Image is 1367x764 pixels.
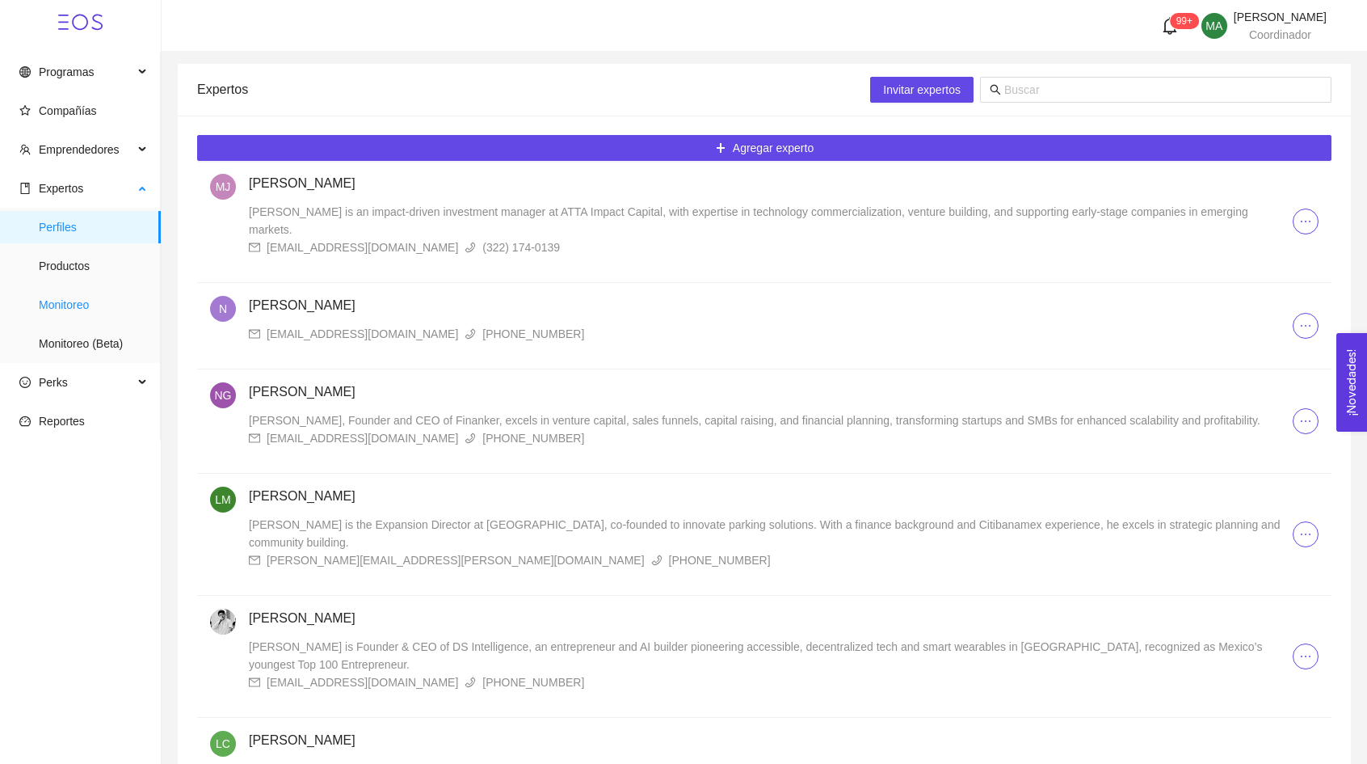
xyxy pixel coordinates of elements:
[249,640,1262,671] span: [PERSON_NAME] is Founder & CEO of DS Intelligence, an entrepreneur and AI builder pioneering acce...
[1234,11,1327,23] span: [PERSON_NAME]
[197,135,1331,161] button: plusAgregar experto
[1170,13,1199,29] sup: 296
[669,551,771,569] div: [PHONE_NUMBER]
[1249,28,1311,41] span: Coordinador
[1161,17,1179,35] span: bell
[249,731,1293,750] h4: [PERSON_NAME]
[990,84,1001,95] span: search
[216,731,230,757] span: LC
[39,65,94,78] span: Programas
[465,242,476,253] span: phone
[482,325,584,343] div: [PHONE_NUMBER]
[39,327,148,360] span: Monitoreo (Beta)
[1205,13,1222,39] span: MA
[1293,313,1319,339] button: ellipsis
[870,77,974,103] button: Invitar expertos
[215,382,232,408] span: NG
[267,325,458,343] div: [EMAIL_ADDRESS][DOMAIN_NAME]
[482,238,560,256] div: (322) 174-0139
[39,250,148,282] span: Productos
[19,66,31,78] span: global
[465,677,476,688] span: phone
[249,609,1293,628] h4: [PERSON_NAME]
[210,609,236,635] img: 1752699707079-INTELLI%20IMAGES%20(2).png
[39,182,83,195] span: Expertos
[1293,319,1318,332] span: ellipsis
[219,296,227,322] span: N
[733,139,814,157] span: Agregar experto
[465,433,476,444] span: phone
[267,238,458,256] div: [EMAIL_ADDRESS][DOMAIN_NAME]
[249,205,1248,236] span: [PERSON_NAME] is an impact-driven investment manager at ATTA Impact Capital, with expertise in te...
[19,105,31,116] span: star
[249,174,1293,193] h4: [PERSON_NAME]
[215,487,230,513] span: LM
[249,677,260,688] span: mail
[39,376,68,389] span: Perks
[39,104,97,117] span: Compañías
[267,673,458,691] div: [EMAIL_ADDRESS][DOMAIN_NAME]
[1293,650,1318,663] span: ellipsis
[651,555,662,566] span: phone
[1293,408,1319,434] button: ellipsis
[249,328,260,340] span: mail
[249,296,1293,315] h4: [PERSON_NAME]
[883,81,961,99] span: Invitar expertos
[39,211,148,243] span: Perfiles
[39,143,120,156] span: Emprendedores
[1293,644,1319,669] button: ellipsis
[267,551,645,569] div: [PERSON_NAME][EMAIL_ADDRESS][PERSON_NAME][DOMAIN_NAME]
[19,416,31,427] span: dashboard
[1293,521,1319,547] button: ellipsis
[482,673,584,691] div: [PHONE_NUMBER]
[1293,215,1318,228] span: ellipsis
[482,429,584,447] div: [PHONE_NUMBER]
[1004,81,1322,99] input: Buscar
[1336,333,1367,432] button: Open Feedback Widget
[267,429,458,447] div: [EMAIL_ADDRESS][DOMAIN_NAME]
[216,174,231,200] span: MJ
[1293,415,1318,428] span: ellipsis
[249,487,1293,506] h4: [PERSON_NAME]
[249,433,260,444] span: mail
[19,183,31,194] span: book
[19,144,31,155] span: team
[197,66,870,112] div: Expertos
[19,377,31,388] span: smile
[249,555,260,566] span: mail
[465,328,476,340] span: phone
[1293,528,1318,541] span: ellipsis
[249,242,260,253] span: mail
[249,382,1293,402] h4: [PERSON_NAME]
[249,414,1260,427] span: [PERSON_NAME], Founder and CEO of Finanker, excels in venture capital, sales funnels, capital rai...
[715,142,726,155] span: plus
[39,415,85,428] span: Reportes
[1293,209,1319,234] button: ellipsis
[39,289,148,321] span: Monitoreo
[249,518,1280,549] span: [PERSON_NAME] is the Expansion Director at [GEOGRAPHIC_DATA], co-founded to innovate parking solu...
